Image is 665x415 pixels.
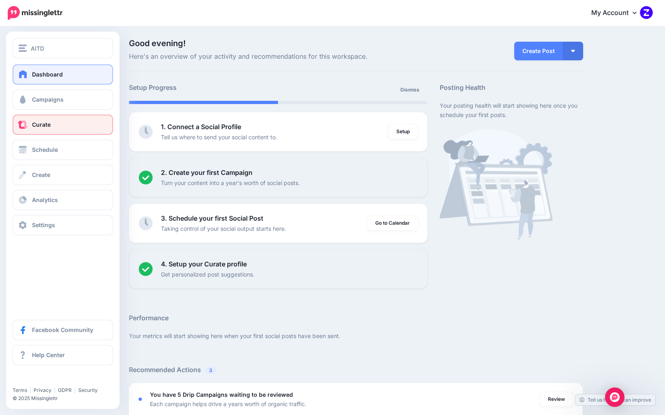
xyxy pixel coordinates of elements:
[571,50,575,52] img: arrow-down-white.png
[32,171,50,178] span: Create
[32,71,63,78] span: Dashboard
[32,326,93,333] span: Facebook Community
[58,387,72,393] a: GDPR
[13,140,113,160] a: Schedule
[129,83,278,93] h5: Setup Progress
[54,387,56,393] span: |
[440,130,553,239] img: calendar-waiting.png
[129,38,186,48] span: Good evening!
[583,3,653,23] a: My Account
[161,270,254,279] p: Get personalized post suggestions.
[129,331,583,341] p: Your metrics will start showing here when your first social posts have been sent.
[19,45,27,52] img: menu.png
[139,170,153,185] img: checked-circle.png
[32,351,65,358] span: Help Center
[139,125,153,139] img: clock-grey.png
[129,313,583,323] h5: Performance
[139,216,153,230] img: clock-grey.png
[440,83,583,93] h5: Posting Health
[388,124,418,139] a: Setup
[129,365,583,375] h5: Recommended Actions
[32,196,58,203] span: Analytics
[129,51,428,62] span: Here's an overview of your activity and recommendations for this workspace.
[78,387,98,393] a: Security
[8,6,62,20] img: Missinglettr
[161,168,252,177] b: 2. Create your first Campaign
[13,115,113,135] a: Curate
[514,42,563,60] a: Create Post
[31,44,44,53] span: AITD
[13,38,113,58] button: AITD
[139,262,153,276] img: checked-circle.png
[161,123,241,131] b: 1. Connect a Social Profile
[367,216,418,230] a: Go to Calendar
[605,387,624,407] div: Open Intercom Messenger
[13,320,113,340] a: Facebook Community
[540,392,573,406] a: Review
[161,132,277,142] p: Tell us where to send your social content to.
[150,391,293,398] b: You have 5 Drip Campaigns waiting to be reviewed
[13,375,75,383] iframe: Twitter Follow Button
[32,121,51,128] span: Curate
[575,394,655,405] a: Tell us how we can improve
[13,165,113,185] a: Create
[396,83,424,97] a: Dismiss
[74,387,76,393] span: |
[13,64,113,85] a: Dashboard
[161,224,286,233] p: Taking control of your social output starts here.
[32,146,58,153] span: Schedule
[139,398,142,401] div: <div class='status-dot small red margin-right'></div>Error
[205,366,216,374] span: 3
[161,214,263,222] b: 3. Schedule your first Social Post
[161,178,300,187] p: Turn your content into a year's worth of social posts.
[440,101,583,119] p: Your posting health will start showing here once you schedule your first posts.
[161,260,247,268] b: 4. Setup your Curate profile
[150,399,306,409] p: Each campaign helps drive a years worth of organic traffic.
[34,387,51,393] a: Privacy
[32,221,55,228] span: Settings
[13,387,27,393] a: Terms
[30,387,31,393] span: |
[32,96,64,103] span: Campaigns
[13,89,113,110] a: Campaigns
[13,190,113,210] a: Analytics
[13,345,113,365] a: Help Center
[13,394,119,402] li: © 2025 Missinglettr
[13,215,113,235] a: Settings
